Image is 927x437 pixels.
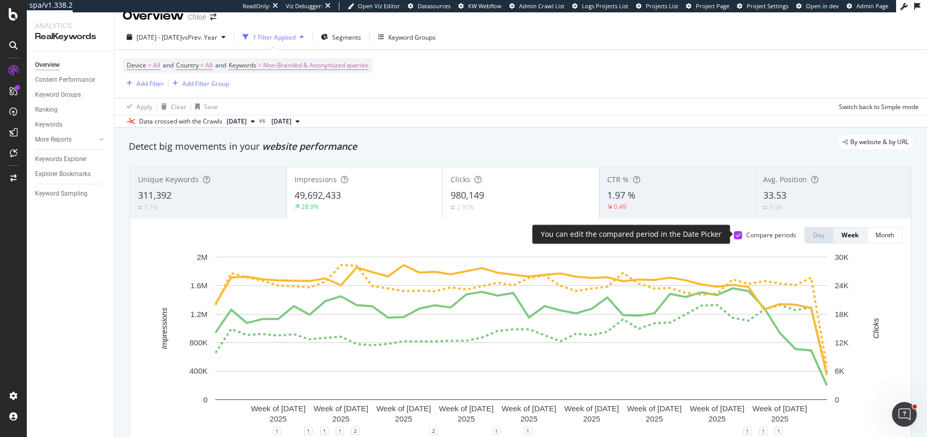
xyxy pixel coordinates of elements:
[839,102,919,111] div: Switch back to Simple mode
[636,2,678,10] a: Projects List
[304,427,313,435] div: 1
[376,404,431,413] text: Week of [DATE]
[35,104,58,115] div: Ranking
[775,427,783,435] div: 1
[769,203,782,212] div: 0.38
[286,2,323,10] div: Viz Debugger:
[200,61,204,69] span: =
[259,116,267,125] span: vs
[139,252,903,431] svg: A chart.
[35,60,60,71] div: Overview
[263,58,368,73] span: Non-Branded & Anonymized queries
[253,33,296,42] div: 1 Filter Applied
[320,427,329,435] div: 1
[374,29,440,45] button: Keyword Groups
[258,61,262,69] span: =
[123,77,164,90] button: Add Filter
[646,414,663,423] text: 2025
[35,188,88,199] div: Keyword Sampling
[351,427,359,435] div: 2
[157,98,186,115] button: Clear
[176,61,199,69] span: Country
[35,31,106,43] div: RealKeywords
[168,77,229,90] button: Add Filter Group
[457,203,474,212] div: 2.97%
[418,2,451,10] span: Datasources
[35,104,107,115] a: Ranking
[835,253,849,261] text: 30K
[35,75,95,85] div: Content Performance
[138,206,142,209] img: Equal
[163,61,174,69] span: and
[358,2,400,10] span: Open Viz Editor
[238,29,308,45] button: 1 Filter Applied
[833,227,867,243] button: Week
[439,404,493,413] text: Week of [DATE]
[314,404,368,413] text: Week of [DATE]
[35,21,106,31] div: Analytics
[138,174,199,184] span: Unique Keywords
[520,414,537,423] text: 2025
[190,366,208,375] text: 400K
[842,231,859,239] div: Week
[835,366,844,375] text: 6K
[35,169,107,180] a: Explorer Bookmarks
[35,75,107,85] a: Content Performance
[160,307,168,349] text: Impressions
[763,206,767,209] img: Equal
[395,414,412,423] text: 2025
[796,2,839,10] a: Open in dev
[123,29,230,45] button: [DATE] - [DATE]vsPrev. Year
[430,427,438,435] div: 2
[148,61,151,69] span: =
[806,2,839,10] span: Open in dev
[138,189,171,201] span: 311,392
[458,2,502,10] a: KW Webflow
[835,395,839,404] text: 0
[139,117,222,126] div: Data crossed with the Crawls
[737,2,788,10] a: Project Settings
[583,414,600,423] text: 2025
[336,427,344,435] div: 1
[524,427,532,435] div: 1
[627,404,682,413] text: Week of [DATE]
[182,79,229,88] div: Add Filter Group
[35,90,107,100] a: Keyword Groups
[317,29,365,45] button: Segments
[204,102,218,111] div: Save
[871,318,880,338] text: Clicks
[892,402,917,427] iframe: Intercom live chat
[838,135,913,149] div: legacy label
[267,115,304,128] button: [DATE]
[35,188,107,199] a: Keyword Sampling
[875,231,894,239] div: Month
[136,79,164,88] div: Add Filter
[502,404,556,413] text: Week of [DATE]
[519,2,564,10] span: Admin Crawl List
[123,98,152,115] button: Apply
[686,2,729,10] a: Project Page
[295,174,337,184] span: Impressions
[752,404,807,413] text: Week of [DATE]
[210,13,216,21] div: arrow-right-arrow-left
[582,2,628,10] span: Logs Projects List
[188,12,206,22] div: Chloé
[348,2,400,10] a: Open Viz Editor
[451,206,455,209] img: Equal
[332,414,349,423] text: 2025
[696,2,729,10] span: Project Page
[835,338,849,347] text: 12K
[35,134,72,145] div: More Reports
[564,404,619,413] text: Week of [DATE]
[35,119,62,130] div: Keywords
[847,2,888,10] a: Admin Page
[408,2,451,10] a: Datasources
[295,189,341,201] span: 49,692,433
[856,2,888,10] span: Admin Page
[541,229,722,239] div: You can edit the compared period in the Date Picker
[153,58,160,73] span: All
[197,253,208,261] text: 2M
[451,174,470,184] span: Clicks
[191,310,208,319] text: 1.2M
